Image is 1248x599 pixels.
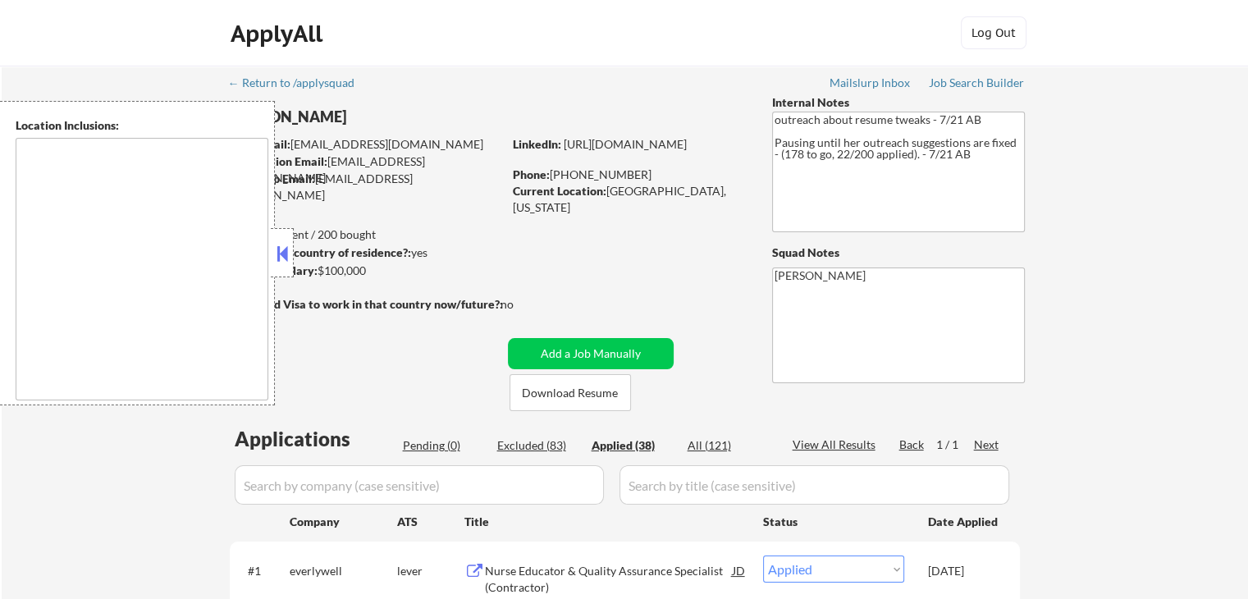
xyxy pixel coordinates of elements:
div: no [501,296,547,313]
div: lever [397,563,464,579]
div: Squad Notes [772,245,1025,261]
div: [PERSON_NAME] [230,107,567,127]
div: [EMAIL_ADDRESS][DOMAIN_NAME] [230,171,502,203]
div: Company [290,514,397,530]
a: [URL][DOMAIN_NAME] [564,137,687,151]
div: Back [899,437,926,453]
div: ATS [397,514,464,530]
strong: Will need Visa to work in that country now/future?: [230,297,503,311]
a: Job Search Builder [929,76,1025,93]
div: Nurse Educator & Quality Assurance Specialist (Contractor) [485,563,733,595]
div: ← Return to /applysquad [228,77,370,89]
a: ← Return to /applysquad [228,76,370,93]
a: Mailslurp Inbox [830,76,912,93]
div: Status [763,506,904,536]
div: Date Applied [928,514,1000,530]
div: 38 sent / 200 bought [229,226,502,243]
div: Location Inclusions: [16,117,268,134]
input: Search by title (case sensitive) [619,465,1009,505]
div: 1 / 1 [936,437,974,453]
div: View All Results [793,437,880,453]
button: Download Resume [510,374,631,411]
div: Next [974,437,1000,453]
div: Applied (38) [592,437,674,454]
div: Pending (0) [403,437,485,454]
div: [PHONE_NUMBER] [513,167,745,183]
input: Search by company (case sensitive) [235,465,604,505]
button: Log Out [961,16,1026,49]
strong: LinkedIn: [513,137,561,151]
div: All (121) [688,437,770,454]
div: ApplyAll [231,20,327,48]
div: JD [731,556,747,585]
div: everlywell [290,563,397,579]
div: Excluded (83) [497,437,579,454]
div: [DATE] [928,563,1000,579]
button: Add a Job Manually [508,338,674,369]
div: [EMAIL_ADDRESS][DOMAIN_NAME] [231,153,502,185]
div: $100,000 [229,263,502,279]
div: yes [229,245,497,261]
strong: Can work in country of residence?: [229,245,411,259]
strong: Current Location: [513,184,606,198]
strong: Phone: [513,167,550,181]
div: Mailslurp Inbox [830,77,912,89]
div: [EMAIL_ADDRESS][DOMAIN_NAME] [231,136,502,153]
div: Job Search Builder [929,77,1025,89]
div: Applications [235,429,397,449]
div: #1 [248,563,277,579]
div: Title [464,514,747,530]
div: [GEOGRAPHIC_DATA], [US_STATE] [513,183,745,215]
div: Internal Notes [772,94,1025,111]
